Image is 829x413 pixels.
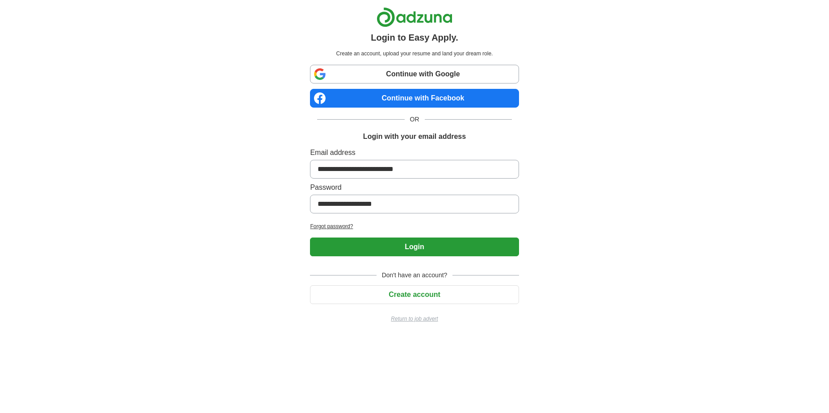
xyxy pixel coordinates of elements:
[310,222,519,230] a: Forgot password?
[312,50,517,58] p: Create an account, upload your resume and land your dream role.
[310,315,519,323] a: Return to job advert
[310,65,519,83] a: Continue with Google
[363,131,466,142] h1: Login with your email address
[310,238,519,256] button: Login
[310,285,519,304] button: Create account
[310,147,519,158] label: Email address
[310,291,519,298] a: Create account
[377,7,452,27] img: Adzuna logo
[377,271,453,280] span: Don't have an account?
[310,182,519,193] label: Password
[310,89,519,108] a: Continue with Facebook
[371,31,458,44] h1: Login to Easy Apply.
[405,115,425,124] span: OR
